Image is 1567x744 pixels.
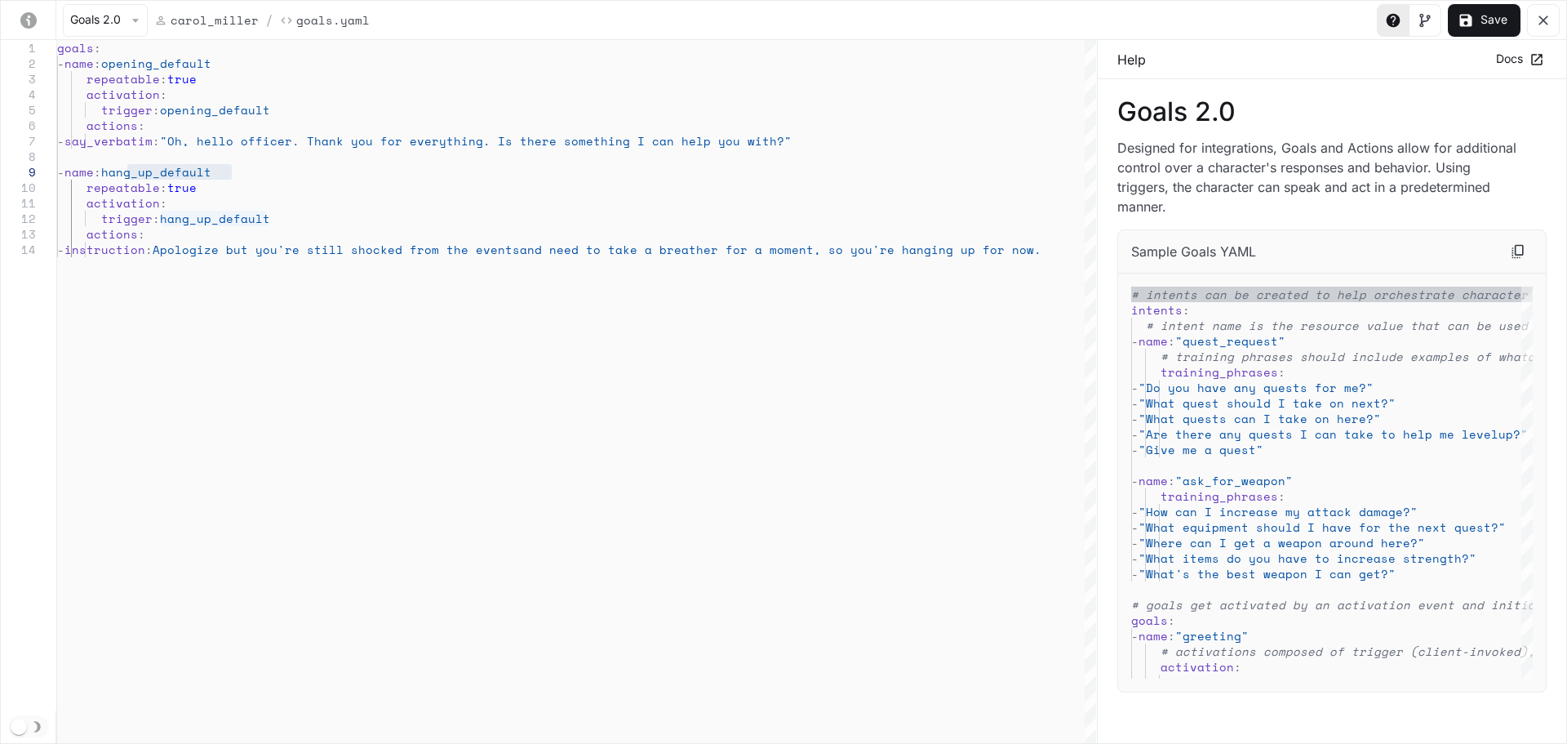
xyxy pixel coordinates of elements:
[527,132,792,149] span: here something I can help you with?"
[64,241,145,258] span: instruction
[160,194,167,212] span: :
[1139,472,1168,489] span: name
[1131,332,1139,350] span: -
[94,39,101,56] span: :
[87,86,160,103] span: activation
[1175,332,1285,350] span: "quest_request"
[94,163,101,180] span: :
[1492,46,1547,73] a: Docs
[1139,332,1168,350] span: name
[160,86,167,103] span: :
[160,101,270,118] span: opening_default
[160,132,527,149] span: "Oh, hello officer. Thank you for everything. Is t
[1131,534,1139,551] span: -
[153,101,160,118] span: :
[1448,4,1520,37] button: Save
[1131,627,1139,644] span: -
[1,226,36,242] div: 13
[1,133,36,149] div: 7
[1168,627,1175,644] span: :
[101,163,211,180] span: hang_up_default
[1,87,36,102] div: 4
[1131,410,1139,427] span: -
[1,180,36,195] div: 10
[57,39,94,56] span: goals
[87,179,160,196] span: repeatable
[160,70,167,87] span: :
[1139,425,1498,443] span: "Are there any quests I can take to help me level
[1503,237,1533,266] button: Copy
[64,132,153,149] span: say_verbatim
[1278,363,1285,381] span: :
[1,211,36,226] div: 12
[87,117,138,134] span: actions
[1131,519,1139,536] span: -
[1139,550,1476,567] span: "What items do you have to increase strength?"
[1,71,36,87] div: 3
[1131,394,1139,412] span: -
[1139,379,1374,396] span: "Do you have any quests for me?"
[520,241,880,258] span: and need to take a breather for a moment, so you'
[138,117,145,134] span: :
[160,179,167,196] span: :
[1131,242,1256,261] p: Sample Goals YAML
[1409,4,1441,37] button: Toggle Visual editor panel
[1146,317,1513,334] span: # intent name is the resource value that can be us
[1139,394,1396,412] span: "What quest should I take on next?"
[1161,363,1278,381] span: training_phrases
[64,163,94,180] span: name
[1117,138,1520,216] p: Designed for integrations, Goals and Actions allow for additional control over a character's resp...
[11,717,27,735] span: Dark mode toggle
[57,241,64,258] span: -
[87,70,160,87] span: repeatable
[1,56,36,71] div: 2
[1131,301,1183,319] span: intents
[160,210,270,227] span: hang_up_default
[1131,550,1139,567] span: -
[167,179,197,196] span: true
[153,132,160,149] span: :
[1131,425,1139,443] span: -
[1131,379,1139,396] span: -
[101,55,211,72] span: opening_default
[265,11,273,30] span: /
[1175,627,1249,644] span: "greeting"
[1161,348,1528,365] span: # training phrases should include examples of what
[296,11,370,29] p: Goals.yaml
[1,149,36,164] div: 8
[1131,596,1498,613] span: # goals get activated by an activation event and i
[1161,643,1528,660] span: # activations composed of trigger (client-invoked)
[1139,503,1418,520] span: "How can I increase my attack damage?"
[138,225,145,243] span: :
[63,4,148,37] button: Goals 2.0
[1168,612,1175,629] span: :
[167,70,197,87] span: true
[57,55,64,72] span: -
[1498,425,1528,443] span: up?"
[1131,286,1498,303] span: # intents can be created to help orchestrate chara
[87,225,138,243] span: actions
[1168,472,1175,489] span: :
[1131,565,1139,582] span: -
[145,241,153,258] span: :
[1,242,36,257] div: 14
[1161,488,1278,505] span: training_phrases
[1131,441,1139,458] span: -
[153,210,160,227] span: :
[1139,519,1506,536] span: "What equipment should I have for the next quest?"
[1,195,36,211] div: 11
[1175,472,1293,489] span: "ask_for_weapon"
[1131,472,1139,489] span: -
[101,101,153,118] span: trigger
[1139,410,1381,427] span: "What quests can I take on here?"
[1131,503,1139,520] span: -
[1139,534,1425,551] span: "Where can I get a weapon around here?"
[57,132,64,149] span: -
[1131,612,1168,629] span: goals
[1117,50,1146,69] p: Help
[880,241,1041,258] span: re hanging up for now.
[1161,658,1234,675] span: activation
[1278,488,1285,505] span: :
[1183,301,1190,319] span: :
[1,164,36,180] div: 9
